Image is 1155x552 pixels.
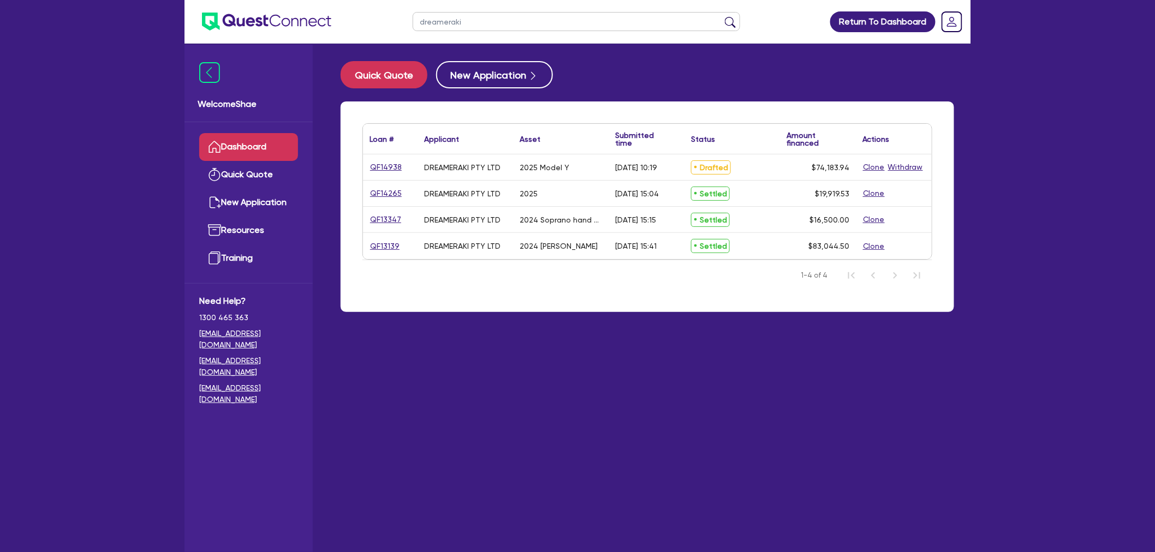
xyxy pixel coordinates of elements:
span: Settled [691,187,730,201]
input: Search by name, application ID or mobile number... [413,12,740,31]
div: [DATE] 15:04 [615,189,659,198]
a: Quick Quote [199,161,298,189]
div: 2024 [PERSON_NAME] [520,242,598,250]
div: DREAMERAKI PTY LTD [424,163,501,172]
span: 1300 465 363 [199,312,298,323]
button: Quick Quote [341,61,427,88]
span: $16,500.00 [809,215,849,224]
span: Drafted [691,160,731,175]
div: 2024 Soprano hand piece laser [520,215,602,224]
button: Clone [862,161,885,173]
span: Settled [691,213,730,227]
span: Settled [691,239,730,253]
button: Last Page [906,265,928,286]
img: icon-menu-close [199,62,220,83]
a: Quick Quote [341,61,436,88]
button: Previous Page [862,265,884,286]
a: Return To Dashboard [830,11,936,32]
img: resources [208,224,221,237]
button: New Application [436,61,553,88]
a: Resources [199,217,298,244]
button: First Page [841,265,862,286]
a: QF13139 [370,240,400,253]
div: 2025 [520,189,538,198]
span: $74,183.94 [812,163,849,172]
a: Dashboard [199,133,298,161]
a: QF14265 [370,187,402,200]
div: DREAMERAKI PTY LTD [424,242,501,250]
div: Submitted time [615,131,668,147]
div: [DATE] 15:15 [615,215,656,224]
img: new-application [208,196,221,209]
a: QF13347 [370,213,402,226]
span: Need Help? [199,295,298,308]
span: $83,044.50 [808,242,849,250]
img: quick-quote [208,168,221,181]
img: training [208,251,221,265]
a: [EMAIL_ADDRESS][DOMAIN_NAME] [199,355,298,378]
img: quest-connect-logo-blue [202,13,331,31]
div: DREAMERAKI PTY LTD [424,215,501,224]
span: 1-4 of 4 [801,270,827,281]
div: DREAMERAKI PTY LTD [424,189,501,198]
span: Welcome Shae [198,98,300,111]
div: [DATE] 10:19 [615,163,657,172]
div: Amount financed [787,131,849,147]
a: [EMAIL_ADDRESS][DOMAIN_NAME] [199,328,298,351]
div: Asset [520,135,540,143]
button: Clone [862,187,885,200]
div: Loan # [370,135,394,143]
button: Clone [862,240,885,253]
div: Actions [862,135,890,143]
a: QF14938 [370,161,402,173]
button: Withdraw [888,161,924,173]
a: Dropdown toggle [938,8,966,36]
div: Applicant [424,135,459,143]
button: Clone [862,213,885,226]
div: [DATE] 15:41 [615,242,657,250]
span: $19,919.53 [815,189,849,198]
a: New Application [199,189,298,217]
a: Training [199,244,298,272]
a: [EMAIL_ADDRESS][DOMAIN_NAME] [199,382,298,405]
div: 2025 Model Y [520,163,569,172]
div: Status [691,135,715,143]
button: Next Page [884,265,906,286]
